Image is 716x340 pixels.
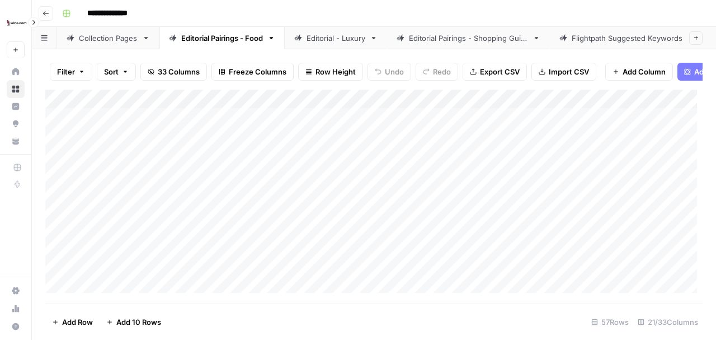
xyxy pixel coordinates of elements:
span: Redo [433,66,451,77]
span: Add Column [623,66,666,77]
span: Filter [57,66,75,77]
button: Filter [50,63,92,81]
a: Settings [7,282,25,300]
a: Browse [7,80,25,98]
a: Editorial - Luxury [285,27,387,49]
button: Undo [368,63,411,81]
span: Export CSV [480,66,520,77]
a: Home [7,63,25,81]
img: Wine Logo [7,13,27,33]
a: Editorial Pairings - Food [159,27,285,49]
a: Editorial Pairings - Shopping Guide [387,27,550,49]
span: Row Height [315,66,356,77]
a: Collection Pages [57,27,159,49]
div: 57 Rows [587,313,633,331]
a: Your Data [7,132,25,150]
span: Freeze Columns [229,66,286,77]
a: Opportunities [7,115,25,133]
button: Add Column [605,63,673,81]
button: Import CSV [531,63,596,81]
button: Export CSV [463,63,527,81]
div: 21/33 Columns [633,313,703,331]
span: 33 Columns [158,66,200,77]
span: Undo [385,66,404,77]
button: Workspace: Wine [7,9,25,37]
div: Editorial Pairings - Food [181,32,263,44]
button: Add 10 Rows [100,313,168,331]
button: Freeze Columns [211,63,294,81]
button: Help + Support [7,318,25,336]
a: Insights [7,97,25,115]
a: Flightpath Suggested Keywords [550,27,705,49]
span: Add 10 Rows [116,316,161,328]
button: 33 Columns [140,63,207,81]
button: Redo [416,63,458,81]
a: Usage [7,300,25,318]
div: Editorial Pairings - Shopping Guide [409,32,528,44]
span: Import CSV [549,66,589,77]
button: Sort [97,63,136,81]
span: Add Row [62,316,93,328]
button: Row Height [298,63,363,81]
span: Sort [104,66,119,77]
button: Add Row [45,313,100,331]
div: Collection Pages [79,32,138,44]
div: Flightpath Suggested Keywords [572,32,684,44]
div: Editorial - Luxury [307,32,365,44]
